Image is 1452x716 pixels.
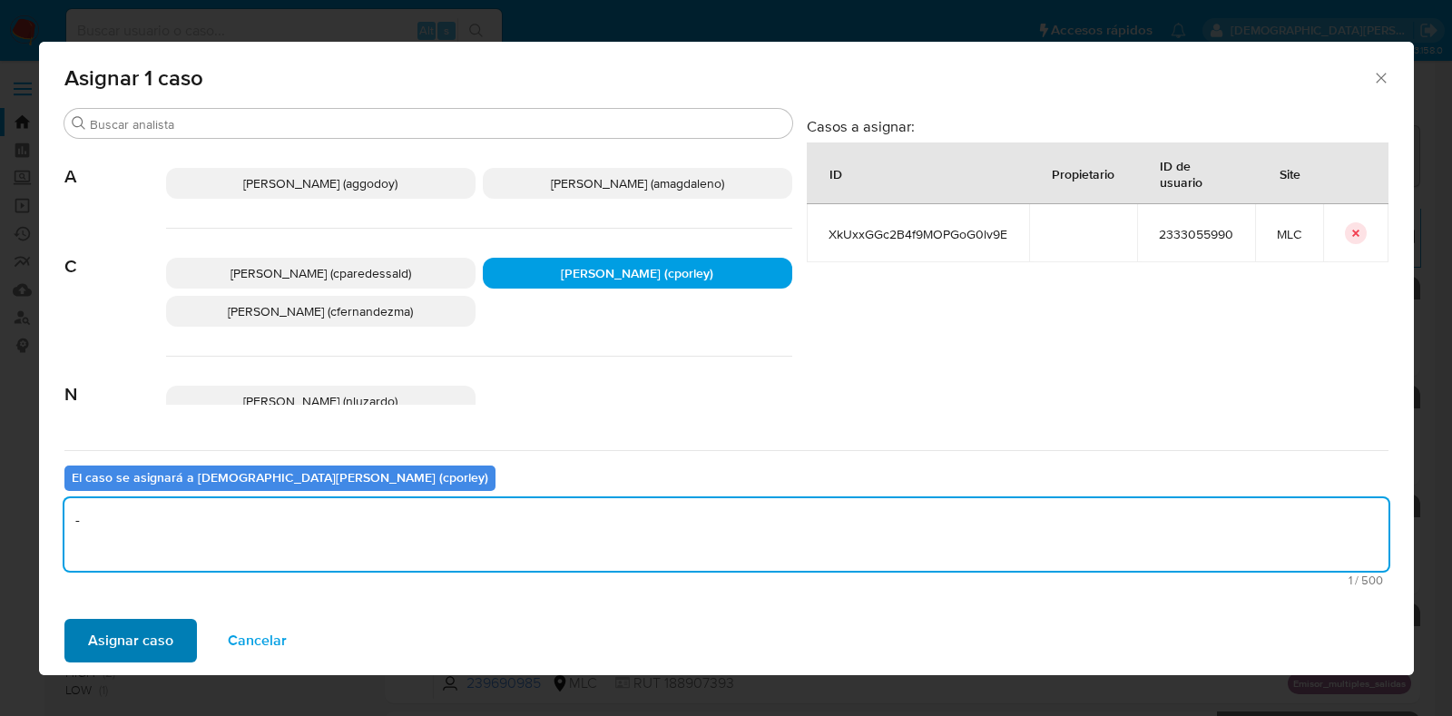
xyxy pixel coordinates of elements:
span: XkUxxGGc2B4f9MOPGoG0lv9E [829,226,1007,242]
button: icon-button [1345,222,1367,244]
div: assign-modal [39,42,1414,675]
div: ID [808,152,864,195]
textarea: - [64,498,1388,571]
span: MLC [1277,226,1301,242]
input: Buscar analista [90,116,785,132]
div: [PERSON_NAME] (nluzardo) [166,386,476,417]
span: [PERSON_NAME] (nluzardo) [243,392,397,410]
span: [PERSON_NAME] (cfernandezma) [228,302,413,320]
div: Propietario [1030,152,1136,195]
div: [PERSON_NAME] (amagdaleno) [483,168,792,199]
div: Site [1258,152,1322,195]
span: A [64,139,166,188]
div: [PERSON_NAME] (cporley) [483,258,792,289]
span: [PERSON_NAME] (cparedessald) [231,264,411,282]
div: [PERSON_NAME] (cparedessald) [166,258,476,289]
button: Cerrar ventana [1372,69,1388,85]
b: El caso se asignará a [DEMOGRAPHIC_DATA][PERSON_NAME] (cporley) [72,468,488,486]
span: [PERSON_NAME] (amagdaleno) [551,174,724,192]
button: Buscar [72,116,86,131]
span: Máximo 500 caracteres [70,574,1383,586]
span: [PERSON_NAME] (aggodoy) [243,174,397,192]
div: [PERSON_NAME] (aggodoy) [166,168,476,199]
div: ID de usuario [1138,143,1254,203]
span: N [64,357,166,406]
h3: Casos a asignar: [807,117,1388,135]
span: Asignar 1 caso [64,67,1373,89]
span: [PERSON_NAME] (cporley) [561,264,713,282]
span: Cancelar [228,621,287,661]
button: Asignar caso [64,619,197,662]
div: [PERSON_NAME] (cfernandezma) [166,296,476,327]
button: Cancelar [204,619,310,662]
span: C [64,229,166,278]
span: Asignar caso [88,621,173,661]
span: 2333055990 [1159,226,1233,242]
